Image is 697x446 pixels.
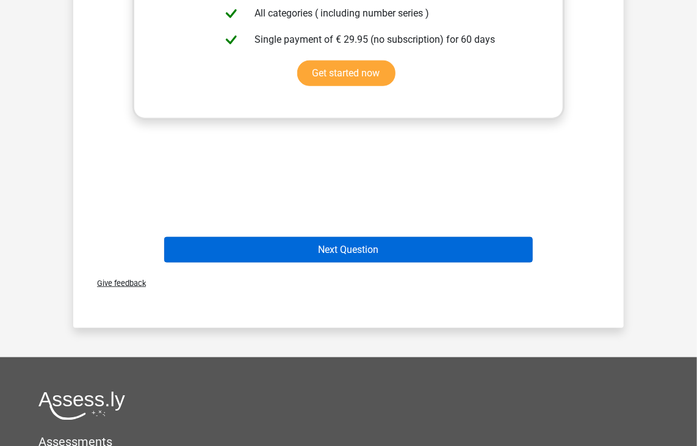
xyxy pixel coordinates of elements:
span: Give feedback [87,279,146,288]
a: Get started now [297,60,395,86]
img: Assessly logo [38,392,125,420]
button: Next Question [164,237,533,263]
